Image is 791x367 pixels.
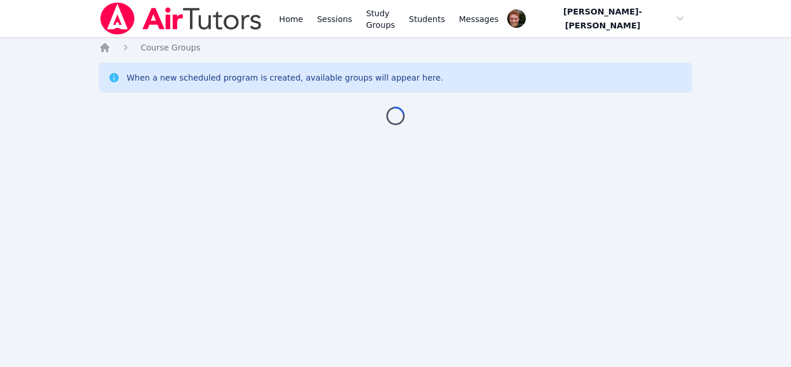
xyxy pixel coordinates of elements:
[141,43,200,52] span: Course Groups
[127,72,444,83] div: When a new scheduled program is created, available groups will appear here.
[141,42,200,53] a: Course Groups
[99,42,693,53] nav: Breadcrumb
[99,2,263,35] img: Air Tutors
[459,13,499,25] span: Messages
